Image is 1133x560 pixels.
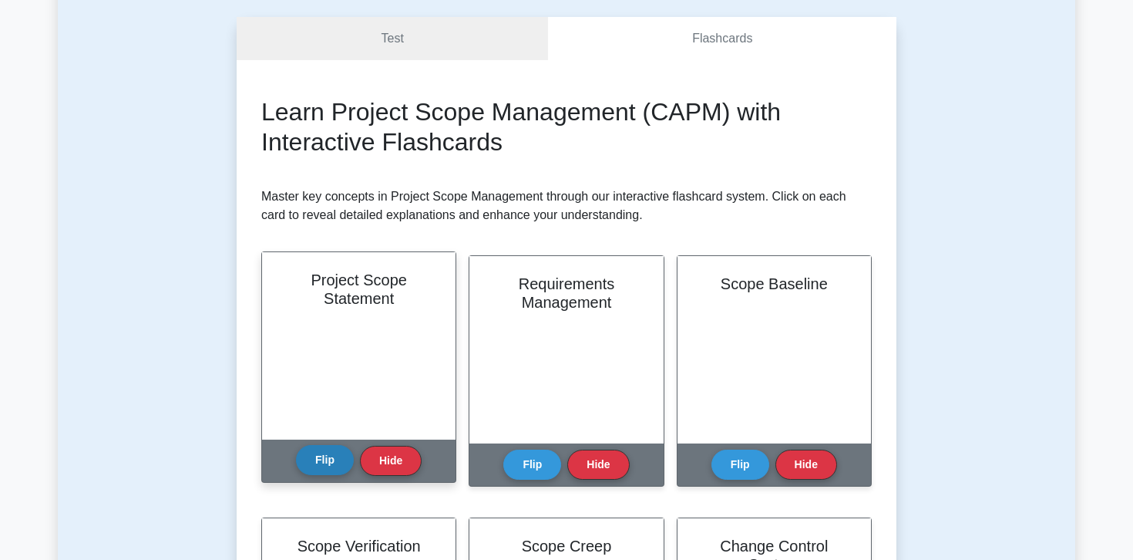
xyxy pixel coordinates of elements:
[261,187,872,224] p: Master key concepts in Project Scope Management through our interactive flashcard system. Click o...
[775,450,837,480] button: Hide
[360,446,422,476] button: Hide
[567,450,629,480] button: Hide
[261,97,872,157] h2: Learn Project Scope Management (CAPM) with Interactive Flashcards
[237,17,548,61] a: Test
[711,450,769,480] button: Flip
[548,17,896,61] a: Flashcards
[503,450,561,480] button: Flip
[281,537,437,555] h2: Scope Verification
[488,537,644,555] h2: Scope Creep
[488,275,644,312] h2: Requirements Management
[696,275,852,293] h2: Scope Baseline
[281,271,437,308] h2: Project Scope Statement
[296,445,354,475] button: Flip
